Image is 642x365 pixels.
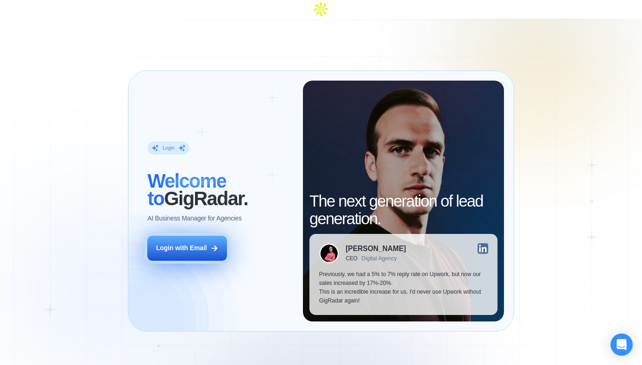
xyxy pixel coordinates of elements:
h2: The next generation of lead generation. [309,192,498,227]
p: Previously, we had a 5% to 7% reply rate on Upwork, but now our sales increased by 17%-20%. This ... [319,270,488,305]
h2: ‍ GigRadar. [147,172,293,208]
div: Login with Email [156,244,207,252]
button: Login with Email [147,236,227,261]
div: Open Intercom Messenger [611,334,633,356]
div: CEO [346,256,358,262]
span: Welcome to [147,170,226,209]
div: Digital Agency [361,256,397,262]
div: Login [163,145,174,151]
p: AI Business Manager for Agencies [147,214,241,223]
div: [PERSON_NAME] [346,245,406,252]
